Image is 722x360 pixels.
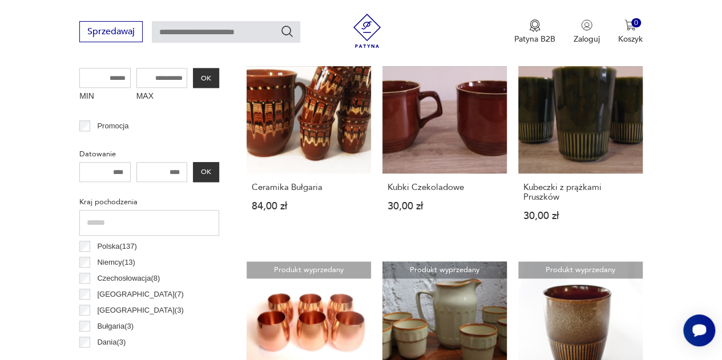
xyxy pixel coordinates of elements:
button: 0Koszyk [618,19,643,45]
p: Polska ( 137 ) [97,240,136,253]
button: OK [193,68,219,88]
a: Produkt wyprzedanyKubki CzekoladoweKubki Czekoladowe30,00 zł [382,49,507,243]
p: 84,00 zł [252,201,366,211]
p: [GEOGRAPHIC_DATA] ( 7 ) [97,288,183,301]
p: Czechosłowacja ( 8 ) [97,272,160,285]
p: Niemcy ( 13 ) [97,256,135,269]
p: 30,00 zł [523,211,638,221]
img: Ikonka użytkownika [581,19,592,31]
p: Datowanie [79,148,219,160]
p: Koszyk [618,34,643,45]
button: Sprzedawaj [79,21,143,42]
button: OK [193,162,219,182]
p: 30,00 zł [388,201,502,211]
button: Patyna B2B [514,19,555,45]
p: Dania ( 3 ) [97,336,126,349]
img: Ikona medalu [529,19,541,32]
p: Zaloguj [574,34,600,45]
a: Produkt wyprzedanyKubeczki z prążkami PruszkówKubeczki z prążkami Pruszków30,00 zł [518,49,643,243]
button: Szukaj [280,25,294,38]
a: Ikona medaluPatyna B2B [514,19,555,45]
h3: Kubki Czekoladowe [388,183,502,192]
div: 0 [631,18,641,28]
h3: Ceramika Bułgaria [252,183,366,192]
a: Sprzedawaj [79,29,143,37]
iframe: Smartsupp widget button [683,314,715,346]
img: Ikona koszyka [624,19,636,31]
img: Patyna - sklep z meblami i dekoracjami vintage [350,14,384,48]
p: Kraj pochodzenia [79,196,219,208]
label: MIN [79,88,131,106]
button: Zaloguj [574,19,600,45]
p: [GEOGRAPHIC_DATA] ( 3 ) [97,304,183,317]
h3: Kubeczki z prążkami Pruszków [523,183,638,202]
p: Bułgaria ( 3 ) [97,320,134,333]
a: Produkt wyprzedanyCeramika BułgariaCeramika Bułgaria84,00 zł [247,49,371,243]
p: Promocja [97,120,128,132]
label: MAX [136,88,188,106]
p: Patyna B2B [514,34,555,45]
